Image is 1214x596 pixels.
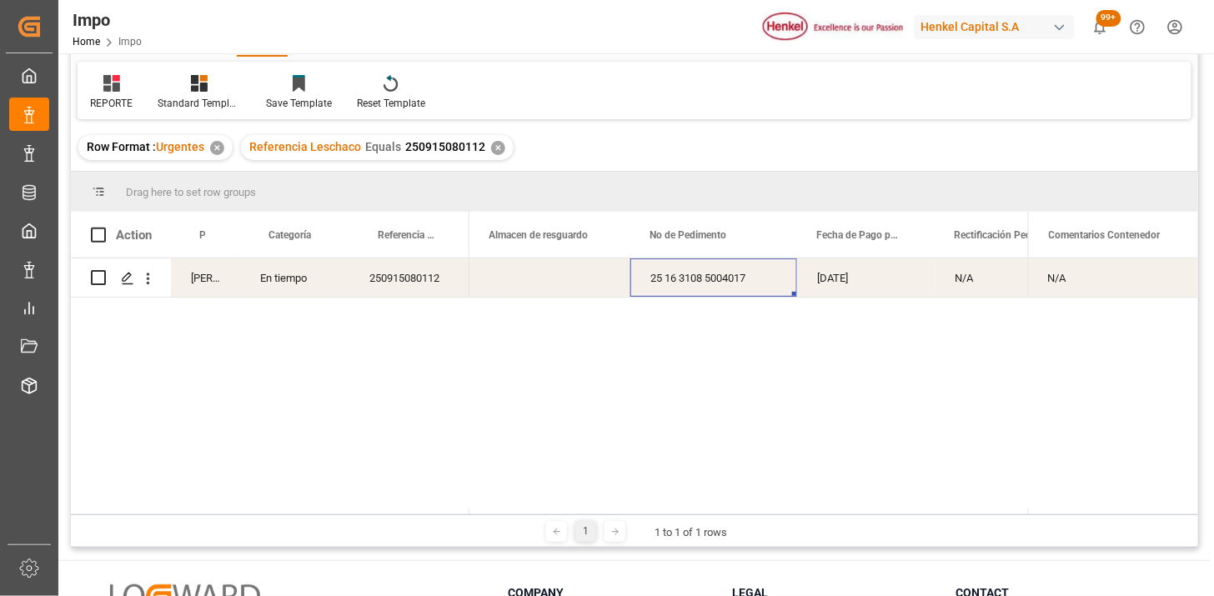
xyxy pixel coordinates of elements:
button: Help Center [1119,8,1156,46]
button: Henkel Capital S.A [915,11,1081,43]
div: [DATE] [797,258,935,297]
span: Equals [365,140,401,153]
div: [PERSON_NAME] [171,258,240,297]
span: Rectificación Pedimento [955,229,1055,241]
span: Persona responsable de seguimiento [199,229,205,241]
span: Row Format : [87,140,156,153]
span: Drag here to set row groups [126,186,256,198]
span: Comentarios Contenedor [1049,229,1161,241]
div: Press SPACE to select this row. [1028,258,1198,298]
div: Action [116,228,152,243]
div: 250915080112 [349,258,469,297]
div: ✕ [491,141,505,155]
div: ✕ [210,141,224,155]
span: Urgentes [156,140,204,153]
div: Reset Template [357,96,425,111]
div: REPORTE [90,96,133,111]
div: Press SPACE to select this row. [71,258,469,298]
div: En tiempo [240,258,349,297]
span: Referencia Leschaco [378,229,434,241]
div: Save Template [266,96,332,111]
div: 25 16 3108 5004017 [630,258,797,297]
span: Almacen de resguardo [489,229,589,241]
a: Home [73,36,100,48]
div: Standard Templates [158,96,241,111]
div: Impo [73,8,142,33]
span: 250915080112 [405,140,485,153]
span: 99+ [1096,10,1121,27]
img: Henkel%20logo.jpg_1689854090.jpg [763,13,903,42]
button: show 100 new notifications [1081,8,1119,46]
div: 1 [575,521,596,542]
div: Henkel Capital S.A [915,15,1075,39]
div: N/A [1028,258,1198,297]
span: Categoría [268,229,311,241]
span: No de Pedimento [650,229,727,241]
span: Fecha de Pago pedimento [817,229,900,241]
div: N/A [935,258,1090,297]
div: 1 to 1 of 1 rows [655,524,727,541]
span: Referencia Leschaco [249,140,361,153]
